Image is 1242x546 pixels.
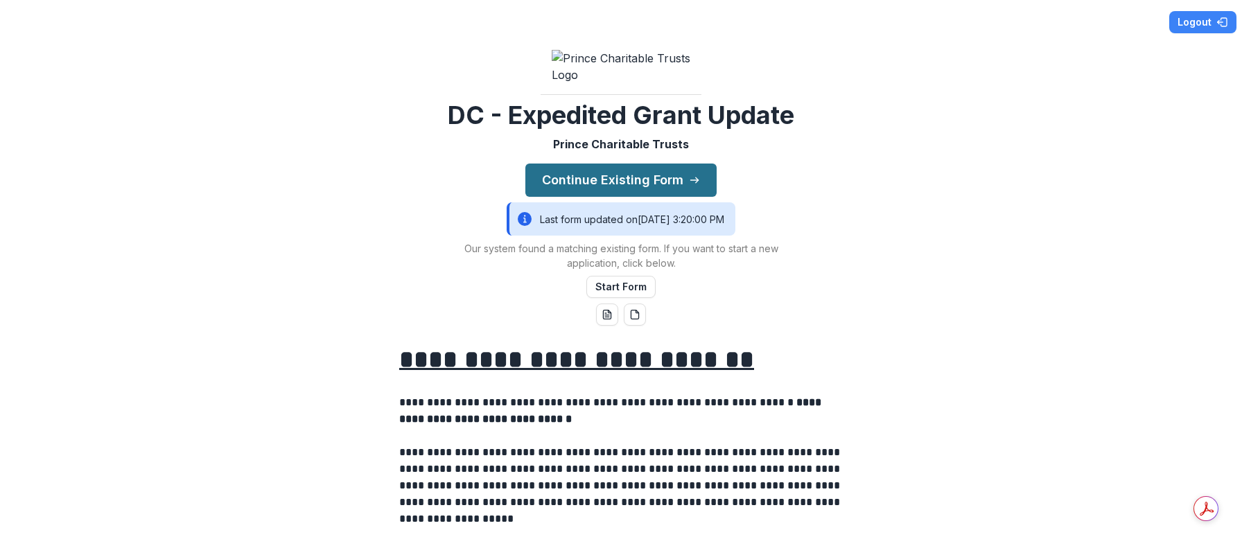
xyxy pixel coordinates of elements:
img: Prince Charitable Trusts Logo [552,50,690,83]
button: word-download [596,303,618,326]
button: pdf-download [624,303,646,326]
h2: DC - Expedited Grant Update [448,100,794,130]
button: Continue Existing Form [525,164,717,197]
button: Logout [1169,11,1236,33]
div: Last form updated on [DATE] 3:20:00 PM [507,202,735,236]
p: Prince Charitable Trusts [553,136,689,152]
button: Start Form [586,276,656,298]
p: Our system found a matching existing form. If you want to start a new application, click below. [448,241,794,270]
